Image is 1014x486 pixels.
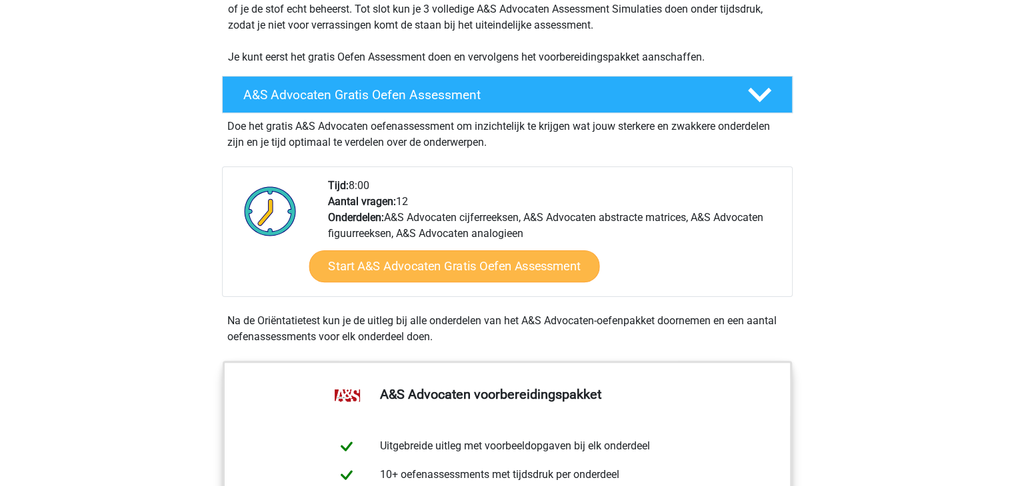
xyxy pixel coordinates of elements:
[217,76,798,113] a: A&S Advocaten Gratis Oefen Assessment
[328,211,384,224] b: Onderdelen:
[318,178,791,296] div: 8:00 12 A&S Advocaten cijferreeksen, A&S Advocaten abstracte matrices, A&S Advocaten figuurreekse...
[309,250,599,282] a: Start A&S Advocaten Gratis Oefen Assessment
[237,178,304,244] img: Klok
[328,195,396,208] b: Aantal vragen:
[222,113,793,150] div: Doe het gratis A&S Advocaten oefenassessment om inzichtelijk te krijgen wat jouw sterkere en zwak...
[243,87,726,103] h4: A&S Advocaten Gratis Oefen Assessment
[222,313,793,345] div: Na de Oriëntatietest kun je de uitleg bij alle onderdelen van het A&S Advocaten-oefenpakket doorn...
[328,179,349,192] b: Tijd:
